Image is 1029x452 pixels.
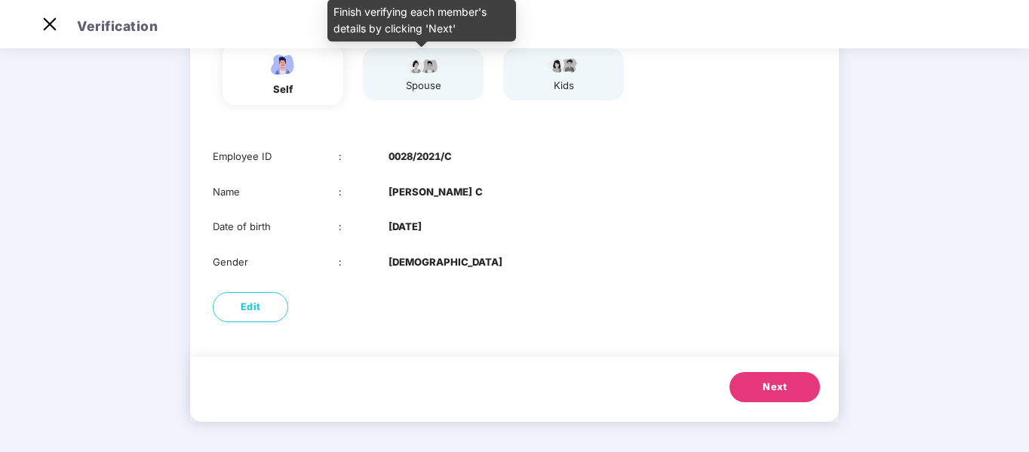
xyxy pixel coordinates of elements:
[763,380,787,395] span: Next
[730,372,820,402] button: Next
[213,254,339,270] div: Gender
[545,78,582,94] div: kids
[264,81,302,97] div: self
[241,300,261,315] span: Edit
[404,56,442,74] img: svg+xml;base64,PHN2ZyB4bWxucz0iaHR0cDovL3d3dy53My5vcmcvMjAwMC9zdmciIHdpZHRoPSI5Ny44OTciIGhlaWdodD...
[339,219,389,235] div: :
[339,184,389,200] div: :
[213,184,339,200] div: Name
[389,219,422,235] b: [DATE]
[264,51,302,78] img: svg+xml;base64,PHN2ZyBpZD0iRW1wbG95ZWVfbWFsZSIgeG1sbnM9Imh0dHA6Ly93d3cudzMub3JnLzIwMDAvc3ZnIiB3aW...
[213,149,339,165] div: Employee ID
[339,149,389,165] div: :
[339,254,389,270] div: :
[213,219,339,235] div: Date of birth
[213,292,288,322] button: Edit
[389,149,452,165] b: 0028/2021/C
[404,78,442,94] div: spouse
[389,184,483,200] b: [PERSON_NAME] C
[389,254,502,270] b: [DEMOGRAPHIC_DATA]
[545,56,582,74] img: svg+xml;base64,PHN2ZyB4bWxucz0iaHR0cDovL3d3dy53My5vcmcvMjAwMC9zdmciIHdpZHRoPSI3OS4wMzciIGhlaWdodD...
